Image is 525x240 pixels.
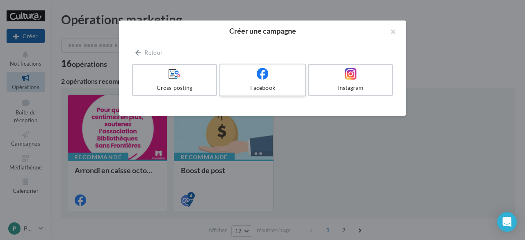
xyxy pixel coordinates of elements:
[132,48,166,57] button: Retour
[497,212,517,232] div: Open Intercom Messenger
[132,27,393,34] h2: Créer une campagne
[136,84,213,92] div: Cross-posting
[224,84,301,92] div: Facebook
[312,84,389,92] div: Instagram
